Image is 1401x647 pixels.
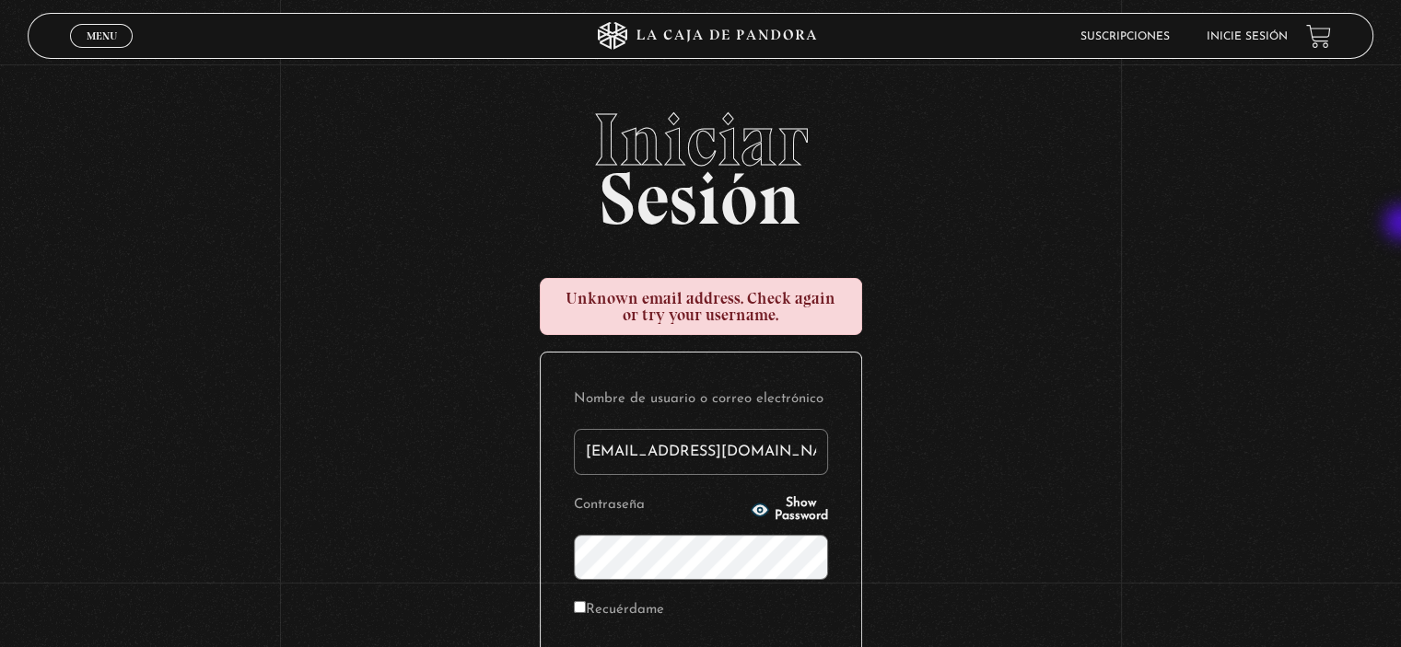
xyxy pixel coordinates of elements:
label: Recuérdame [574,596,664,625]
label: Contraseña [574,491,745,520]
div: Unknown email address. Check again or try your username. [540,278,862,335]
a: Suscripciones [1080,31,1170,42]
span: Show Password [775,497,828,523]
span: Menu [87,30,117,41]
input: Recuérdame [574,601,586,613]
span: Cerrar [80,46,123,59]
span: Iniciar [28,103,1372,177]
label: Nombre de usuario o correo electrónico [574,386,828,414]
a: Inicie sesión [1207,31,1288,42]
h2: Sesión [28,103,1372,221]
a: View your shopping cart [1306,24,1331,49]
button: Show Password [751,497,828,523]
